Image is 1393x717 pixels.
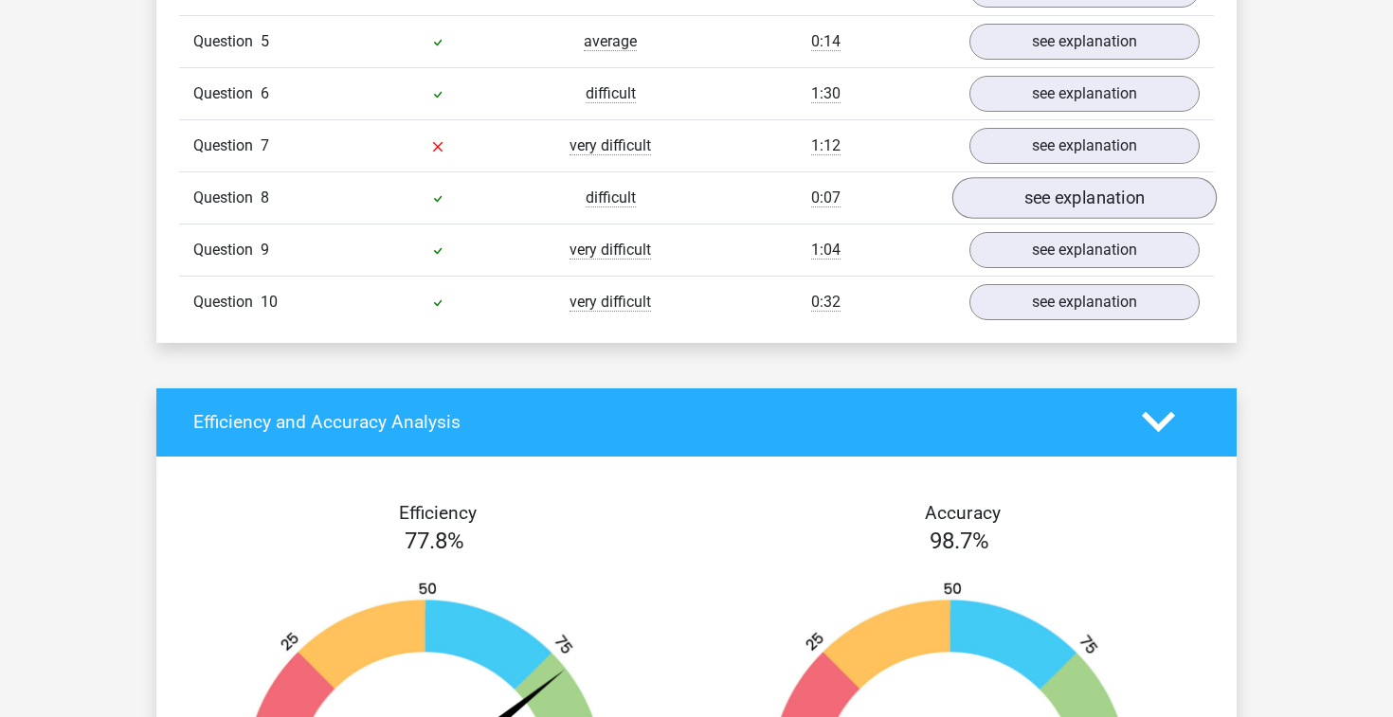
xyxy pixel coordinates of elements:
[261,293,278,311] span: 10
[811,136,841,155] span: 1:12
[586,84,636,103] span: difficult
[586,188,636,207] span: difficult
[969,284,1200,320] a: see explanation
[261,188,269,206] span: 8
[584,32,637,51] span: average
[193,411,1113,433] h4: Efficiency and Accuracy Analysis
[930,528,989,554] span: 98.7%
[261,136,269,154] span: 7
[261,32,269,50] span: 5
[969,232,1200,268] a: see explanation
[969,24,1200,60] a: see explanation
[193,291,261,314] span: Question
[570,136,651,155] span: very difficult
[261,241,269,259] span: 9
[193,187,261,209] span: Question
[405,528,464,554] span: 77.8%
[193,239,261,261] span: Question
[811,84,841,103] span: 1:30
[969,76,1200,112] a: see explanation
[570,241,651,260] span: very difficult
[193,30,261,53] span: Question
[261,84,269,102] span: 6
[811,188,841,207] span: 0:07
[193,82,261,105] span: Question
[969,128,1200,164] a: see explanation
[570,293,651,312] span: very difficult
[193,134,261,157] span: Question
[952,177,1217,219] a: see explanation
[811,293,841,312] span: 0:32
[811,241,841,260] span: 1:04
[193,502,682,524] h4: Efficiency
[718,502,1207,524] h4: Accuracy
[811,32,841,51] span: 0:14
